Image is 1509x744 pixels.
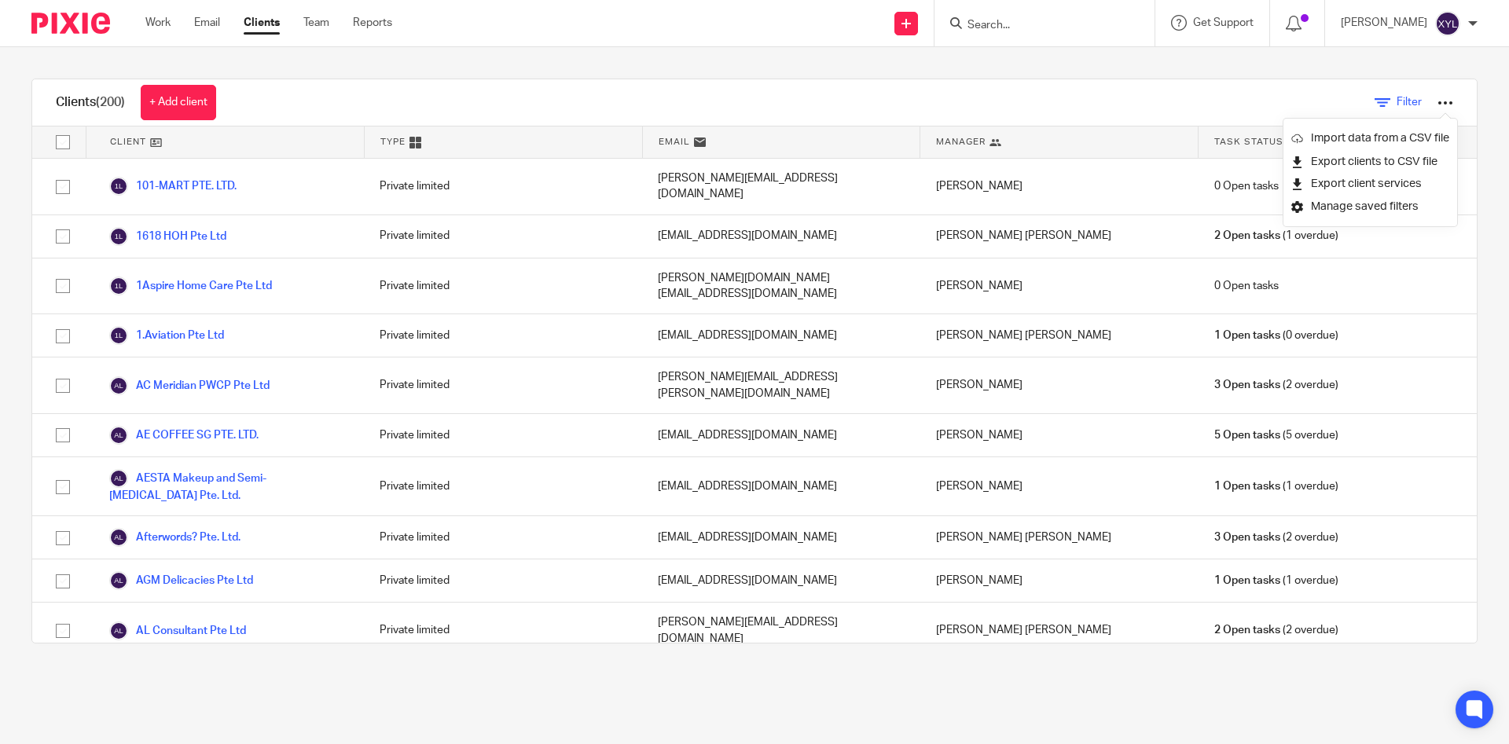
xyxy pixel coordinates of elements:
[109,469,348,504] a: AESTA Makeup and Semi-[MEDICAL_DATA] Pte. Ltd.
[642,414,920,456] div: [EMAIL_ADDRESS][DOMAIN_NAME]
[1341,15,1427,31] p: [PERSON_NAME]
[1214,478,1280,494] span: 1 Open tasks
[364,357,642,413] div: Private limited
[1291,150,1449,174] a: Export clients to CSV file
[364,258,642,314] div: Private limited
[109,177,128,196] img: svg%3E
[109,376,270,395] a: AC Meridian PWCP Pte Ltd
[364,516,642,559] div: Private limited
[1214,135,1283,148] span: Task Status
[303,15,329,31] a: Team
[109,528,240,547] a: Afterwords? Pte. Ltd.
[364,159,642,214] div: Private limited
[1291,195,1449,218] a: Manage saved filters
[380,135,406,148] span: Type
[1214,573,1280,588] span: 1 Open tasks
[145,15,171,31] a: Work
[109,621,246,640] a: AL Consultant Pte Ltd
[109,426,128,445] img: svg%3E
[1214,278,1279,294] span: 0 Open tasks
[920,516,1199,559] div: [PERSON_NAME] [PERSON_NAME]
[920,603,1199,658] div: [PERSON_NAME] [PERSON_NAME]
[642,603,920,658] div: [PERSON_NAME][EMAIL_ADDRESS][DOMAIN_NAME]
[109,426,259,445] a: AE COFFEE SG PTE. LTD.
[1214,478,1338,494] span: (1 overdue)
[1214,530,1338,545] span: (2 overdue)
[109,277,128,295] img: svg%3E
[1291,174,1422,195] button: Export client services
[1214,622,1280,638] span: 2 Open tasks
[110,135,146,148] span: Client
[642,357,920,413] div: [PERSON_NAME][EMAIL_ADDRESS][PERSON_NAME][DOMAIN_NAME]
[109,621,128,640] img: svg%3E
[642,516,920,559] div: [EMAIL_ADDRESS][DOMAIN_NAME]
[920,159,1199,214] div: [PERSON_NAME]
[109,571,128,590] img: svg%3E
[1397,97,1422,108] span: Filter
[642,559,920,602] div: [EMAIL_ADDRESS][DOMAIN_NAME]
[109,227,226,246] a: 1618 HOH Pte Ltd
[1214,427,1280,443] span: 5 Open tasks
[109,469,128,488] img: svg%3E
[642,258,920,314] div: [PERSON_NAME][DOMAIN_NAME][EMAIL_ADDRESS][DOMAIN_NAME]
[364,559,642,602] div: Private limited
[920,215,1199,258] div: [PERSON_NAME] [PERSON_NAME]
[31,13,110,34] img: Pixie
[920,457,1199,515] div: [PERSON_NAME]
[1214,328,1338,343] span: (0 overdue)
[109,227,128,246] img: svg%3E
[141,85,216,120] a: + Add client
[364,215,642,258] div: Private limited
[1214,622,1338,638] span: (2 overdue)
[920,559,1199,602] div: [PERSON_NAME]
[1214,228,1338,244] span: (1 overdue)
[936,135,986,148] span: Manager
[109,376,128,395] img: svg%3E
[364,457,642,515] div: Private limited
[56,94,125,111] h1: Clients
[1193,17,1254,28] span: Get Support
[642,159,920,214] div: [PERSON_NAME][EMAIL_ADDRESS][DOMAIN_NAME]
[920,314,1199,357] div: [PERSON_NAME] [PERSON_NAME]
[1214,178,1279,194] span: 0 Open tasks
[1435,11,1460,36] img: svg%3E
[966,19,1107,33] input: Search
[109,326,224,345] a: 1.Aviation Pte Ltd
[244,15,280,31] a: Clients
[109,177,237,196] a: 101-MART PTE. LTD.
[364,414,642,456] div: Private limited
[353,15,392,31] a: Reports
[920,414,1199,456] div: [PERSON_NAME]
[48,127,78,157] input: Select all
[1214,573,1338,588] span: (1 overdue)
[1291,126,1449,150] a: Import data from a CSV file
[659,135,690,148] span: Email
[920,357,1199,413] div: [PERSON_NAME]
[1214,530,1280,545] span: 3 Open tasks
[920,258,1199,314] div: [PERSON_NAME]
[642,457,920,515] div: [EMAIL_ADDRESS][DOMAIN_NAME]
[1214,328,1280,343] span: 1 Open tasks
[364,603,642,658] div: Private limited
[642,314,920,357] div: [EMAIL_ADDRESS][DOMAIN_NAME]
[109,528,128,547] img: svg%3E
[364,314,642,357] div: Private limited
[194,15,220,31] a: Email
[1214,228,1280,244] span: 2 Open tasks
[642,215,920,258] div: [EMAIL_ADDRESS][DOMAIN_NAME]
[96,96,125,108] span: (200)
[109,571,253,590] a: AGM Delicacies Pte Ltd
[1214,427,1338,443] span: (5 overdue)
[109,277,272,295] a: 1Aspire Home Care Pte Ltd
[1214,377,1280,393] span: 3 Open tasks
[1214,377,1338,393] span: (2 overdue)
[109,326,128,345] img: svg%3E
